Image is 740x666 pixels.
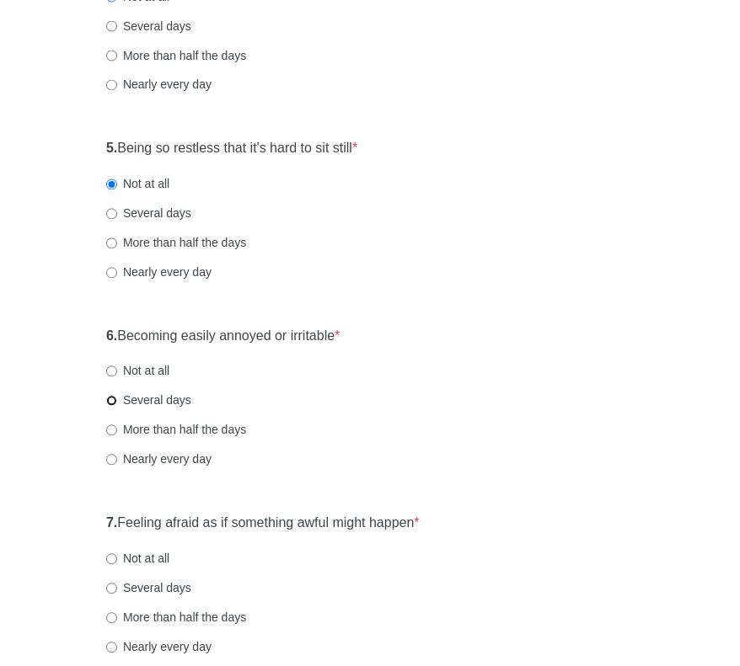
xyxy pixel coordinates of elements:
input: More than half the days [106,613,117,624]
label: Becoming easily annoyed or irritable [106,328,341,347]
input: Several days [106,396,117,407]
input: Several days [106,209,117,220]
label: Feeling afraid as if something awful might happen [106,514,420,534]
input: Not at all [106,179,117,190]
label: Not at all [106,551,169,567]
label: Several days [106,580,191,597]
input: Several days [106,583,117,594]
label: Not at all [106,176,169,193]
input: Nearly every day [106,642,117,653]
strong: 6. [106,329,117,344]
strong: 5. [106,141,117,156]
strong: 7. [106,516,117,530]
input: Nearly every day [106,455,117,466]
label: Several days [106,205,191,222]
label: Nearly every day [106,451,212,468]
label: Several days [106,392,191,409]
input: More than half the days [106,51,117,61]
label: More than half the days [106,610,246,626]
label: More than half the days [106,47,246,64]
input: Several days [106,21,117,32]
label: Nearly every day [106,639,212,656]
label: Nearly every day [106,264,212,281]
input: Not at all [106,554,117,565]
input: Nearly every day [106,268,117,279]
label: Nearly every day [106,77,212,93]
input: Not at all [106,366,117,377]
label: Not at all [106,363,169,380]
label: More than half the days [106,422,246,439]
input: More than half the days [106,238,117,249]
label: More than half the days [106,235,246,252]
input: More than half the days [106,425,117,436]
label: Being so restless that it's hard to sit still [106,140,357,159]
input: Nearly every day [106,80,117,91]
label: Several days [106,18,191,35]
